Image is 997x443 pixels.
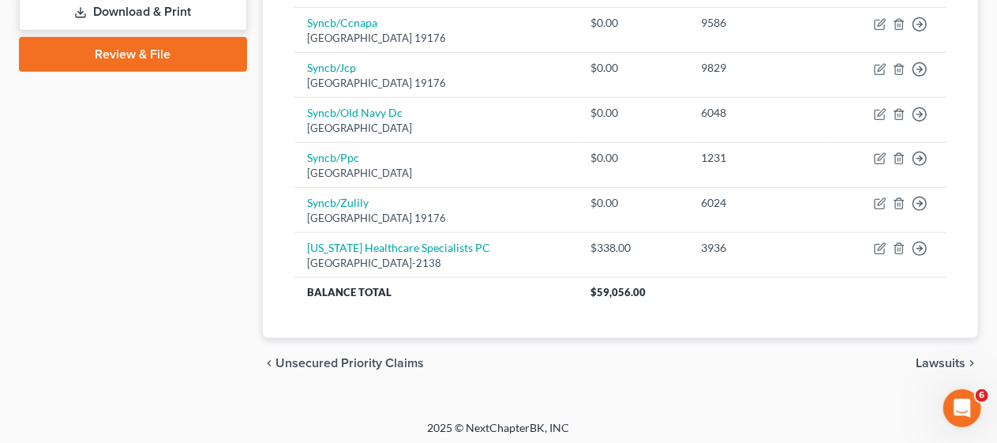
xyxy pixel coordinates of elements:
[591,150,676,166] div: $0.00
[307,256,566,271] div: [GEOGRAPHIC_DATA]-2138
[976,389,988,402] span: 6
[701,60,818,76] div: 9829
[263,357,424,370] button: chevron_left Unsecured Priority Claims
[701,195,818,211] div: 6024
[307,61,356,74] a: Syncb/Jcp
[965,357,978,370] i: chevron_right
[307,16,377,29] a: Syncb/Ccnapa
[307,241,490,254] a: [US_STATE] Healthcare Specialists PC
[701,15,818,31] div: 9586
[307,166,566,181] div: [GEOGRAPHIC_DATA]
[307,31,566,46] div: [GEOGRAPHIC_DATA] 19176
[307,121,566,136] div: [GEOGRAPHIC_DATA]
[307,106,403,119] a: Syncb/Old Navy Dc
[275,357,424,370] span: Unsecured Priority Claims
[307,211,566,226] div: [GEOGRAPHIC_DATA] 19176
[916,357,965,370] span: Lawsuits
[701,150,818,166] div: 1231
[307,76,566,91] div: [GEOGRAPHIC_DATA] 19176
[263,357,275,370] i: chevron_left
[307,151,359,164] a: Syncb/Ppc
[591,60,676,76] div: $0.00
[701,240,818,256] div: 3936
[591,240,676,256] div: $338.00
[943,389,981,427] iframe: Intercom live chat
[307,196,369,209] a: Syncb/Zulily
[591,195,676,211] div: $0.00
[19,37,247,72] a: Review & File
[591,286,647,298] span: $59,056.00
[591,15,676,31] div: $0.00
[591,105,676,121] div: $0.00
[701,105,818,121] div: 6048
[294,278,579,306] th: Balance Total
[916,357,978,370] button: Lawsuits chevron_right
